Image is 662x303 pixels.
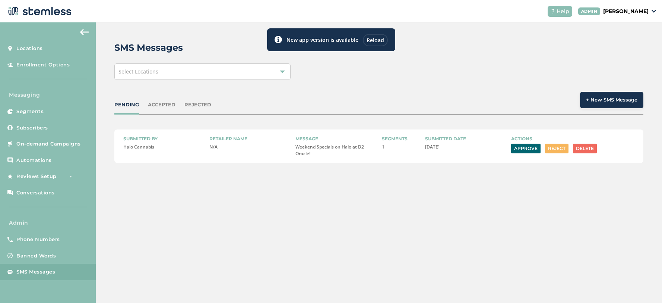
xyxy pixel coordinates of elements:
[123,135,203,142] label: Submitted by
[295,144,376,157] p: Weekend Specials on Halo at D2 Oracle!
[580,92,643,108] button: + New SMS Message
[16,108,44,115] span: Segments
[6,4,72,19] img: logo-dark-0685b13c.svg
[425,144,505,150] p: [DATE]
[511,135,634,142] label: Actions
[209,144,289,150] p: N/A
[557,7,569,15] span: Help
[16,268,55,276] span: SMS Messages
[16,236,60,243] span: Phone Numbers
[295,135,376,142] label: Message
[114,41,183,54] h2: SMS Messages
[184,101,211,109] div: REJECTED
[363,34,388,46] div: Reload
[123,144,203,150] p: Halo Cannabis
[603,7,649,15] p: [PERSON_NAME]
[573,144,597,153] button: Delete
[148,101,175,109] div: ACCEPTED
[551,9,555,13] img: icon-help-white-03924b79.svg
[209,135,289,142] label: Retailer name
[586,96,637,104] span: + New SMS Message
[425,135,505,142] label: Submitted date
[382,144,419,150] p: 1
[16,157,52,164] span: Automations
[16,189,55,197] span: Conversations
[16,252,56,260] span: Banned Words
[275,36,282,43] img: icon-toast-info-b13014a2.svg
[652,10,656,13] img: icon_down-arrow-small-66adaf34.svg
[382,135,419,142] label: Segments
[16,45,43,52] span: Locations
[16,140,81,148] span: On-demand Campaigns
[578,7,601,15] div: ADMIN
[80,29,89,35] img: icon-arrow-back-accent-c549486e.svg
[16,124,48,132] span: Subscribers
[511,144,541,153] button: Approve
[118,68,158,75] span: Select Locations
[286,36,358,44] label: New app version is available
[545,144,568,153] button: Reject
[625,267,662,303] iframe: Chat Widget
[16,61,70,69] span: Enrollment Options
[62,169,77,184] img: glitter-stars-b7820f95.gif
[114,101,139,109] div: PENDING
[16,173,57,180] span: Reviews Setup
